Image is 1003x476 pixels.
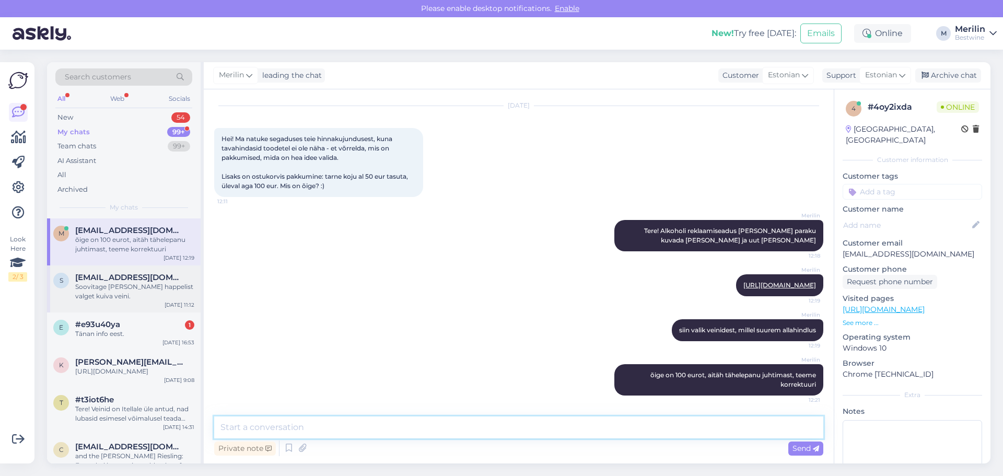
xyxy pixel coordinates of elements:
div: 99+ [167,127,190,137]
div: AI Assistant [57,156,96,166]
span: 4 [852,105,856,112]
div: Tere! Veinid on Itellale üle antud, nad lubasid esimesel võimalusel teada anda, miks saadetis nii... [75,404,194,423]
div: Bestwine [955,33,985,42]
div: 1 [185,320,194,330]
span: k [59,361,64,369]
div: Merilin [955,25,985,33]
span: carolamannila@gmail.com [75,442,184,451]
span: #t3iot6he [75,395,114,404]
div: Archived [57,184,88,195]
div: Support [822,70,856,81]
div: Archive chat [915,68,981,83]
div: 2 / 3 [8,272,27,282]
a: [URL][DOMAIN_NAME] [843,305,925,314]
p: Browser [843,358,982,369]
p: Notes [843,406,982,417]
div: Tänan info eest. [75,329,194,339]
div: [DATE] 12:19 [164,254,194,262]
div: # 4oy2ixda [868,101,937,113]
div: Online [854,24,911,43]
p: Windows 10 [843,343,982,354]
b: New! [712,28,734,38]
span: siin valik veinidest, millel suurem allahindlus [679,326,816,334]
span: Send [792,444,819,453]
span: s [60,276,63,284]
div: õige on 100 eurot, aitäh tähelepanu juhtimast, teeme korrektuuri [75,235,194,254]
div: 99+ [168,141,190,152]
span: meerimall@gmail.com [75,226,184,235]
a: [URL][DOMAIN_NAME] [743,281,816,289]
span: Tere! Alkoholi reklaamiseadus [PERSON_NAME] paraku kuvada [PERSON_NAME] ja uut [PERSON_NAME] [644,227,818,244]
div: Web [108,92,126,106]
button: Emails [800,24,842,43]
p: Visited pages [843,293,982,304]
span: Hei! Ma natuke segaduses teie hinnakujundusest, kuna tavahindasid toodetel ei ole näha - et võrre... [221,135,410,190]
div: Try free [DATE]: [712,27,796,40]
p: Customer name [843,204,982,215]
span: 12:11 [217,198,256,205]
div: Request phone number [843,275,937,289]
span: Online [937,101,979,113]
p: Operating system [843,332,982,343]
div: [DATE] [214,101,823,110]
span: Estonian [865,69,897,81]
div: My chats [57,127,90,137]
span: Search customers [65,72,131,83]
span: 12:21 [781,396,820,404]
span: My chats [110,203,138,212]
p: Customer phone [843,264,982,275]
span: Merilin [219,69,244,81]
span: karen.einre@gmail.com [75,357,184,367]
p: Chrome [TECHNICAL_ID] [843,369,982,380]
span: sirje.sild@gmail.com [75,273,184,282]
p: Customer tags [843,171,982,182]
span: #e93u40ya [75,320,120,329]
div: leading the chat [258,70,322,81]
span: e [59,323,63,331]
div: New [57,112,73,123]
div: [DATE] 9:08 [164,376,194,384]
div: Customer [718,70,759,81]
div: and the [PERSON_NAME] Riesling: Extended lees ageing adds a lot of depth to the wine. Scharzhofbe... [75,451,194,470]
div: [URL][DOMAIN_NAME] [75,367,194,376]
div: 54 [171,112,190,123]
div: Private note [214,442,276,456]
span: Estonian [768,69,800,81]
span: Merilin [781,311,820,319]
img: Askly Logo [8,71,28,90]
span: t [60,399,63,407]
span: m [59,229,64,237]
div: Socials [167,92,192,106]
span: c [59,446,64,454]
p: [EMAIL_ADDRESS][DOMAIN_NAME] [843,249,982,260]
a: MerilinBestwine [955,25,997,42]
p: See more ... [843,318,982,328]
div: All [57,170,66,180]
div: [DATE] 16:53 [162,339,194,346]
input: Add name [843,219,970,231]
span: Merilin [781,212,820,219]
input: Add a tag [843,184,982,200]
div: All [55,92,67,106]
span: 12:18 [781,252,820,260]
div: [GEOGRAPHIC_DATA], [GEOGRAPHIC_DATA] [846,124,961,146]
span: 12:19 [781,297,820,305]
p: Customer email [843,238,982,249]
span: Enable [552,4,582,13]
div: [DATE] 11:12 [165,301,194,309]
div: [DATE] 14:31 [163,423,194,431]
div: Look Here [8,235,27,282]
div: Soovitage [PERSON_NAME] happelist valget kuiva veini. [75,282,194,301]
span: Merilin [781,266,820,274]
span: 12:19 [781,342,820,350]
div: M [936,26,951,41]
span: õige on 100 eurot, aitäh tähelepanu juhtimast, teeme korrektuuri [650,371,818,388]
div: Team chats [57,141,96,152]
div: Customer information [843,155,982,165]
div: Extra [843,390,982,400]
span: Merilin [781,356,820,364]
